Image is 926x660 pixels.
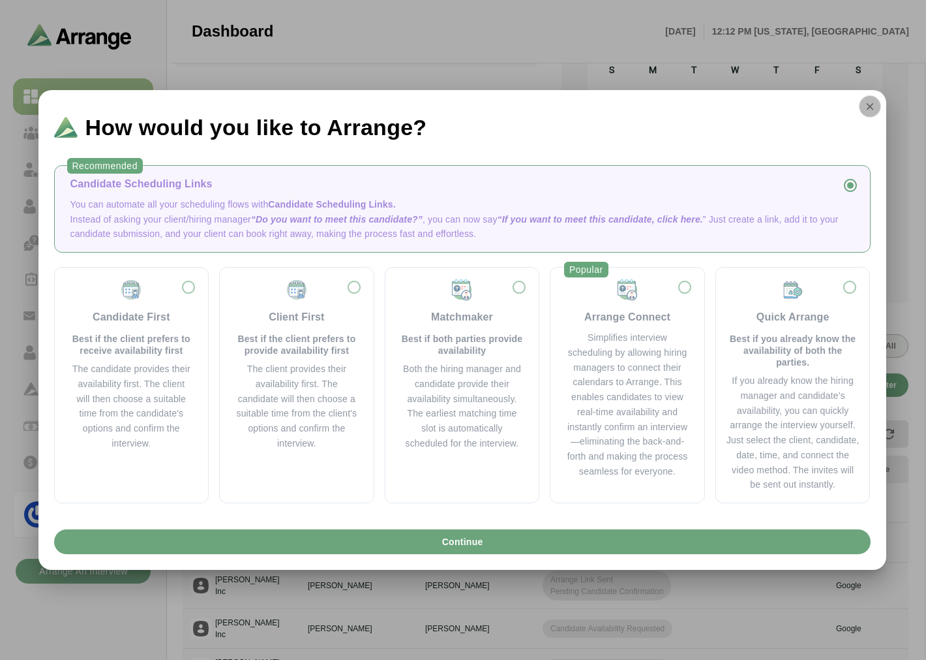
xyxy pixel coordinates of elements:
span: Continue [441,529,483,554]
img: Candidate First [119,278,143,302]
img: Quick Arrange [781,278,805,302]
div: Quick Arrange [756,309,829,325]
div: Simplifies interview scheduling by allowing hiring managers to connect their calendars to Arrange... [566,330,689,479]
span: “If you want to meet this candidate, click here. [498,214,703,225]
p: Best if the client prefers to provide availability first [235,333,358,356]
p: Best if both parties provide availability [401,333,524,356]
img: Matchmaker [616,278,639,302]
img: Matchmaker [450,278,473,302]
p: Best if the client prefers to receive availability first [70,333,193,356]
p: Best if you already know the availability of both the parties. [726,333,859,368]
div: The client provides their availability first. The candidate will then choose a suitable time from... [235,362,358,451]
span: Candidate Scheduling Links. [268,199,395,210]
button: Continue [54,529,871,554]
div: If you already know the hiring manager and candidate’s availability, you can quickly arrange the ... [726,373,859,492]
div: Matchmaker [431,309,493,325]
div: Arrange Connect [584,309,670,325]
span: How would you like to Arrange? [85,116,427,138]
div: Candidate Scheduling Links [70,176,854,192]
p: Instead of asking your client/hiring manager , you can now say ” Just create a link, add it to yo... [70,212,854,242]
span: “Do you want to meet this candidate?” [251,214,423,225]
img: Client First [285,278,308,302]
div: Client First [269,309,324,325]
img: Logo [54,117,78,138]
div: Both the hiring manager and candidate provide their availability simultaneously. The earliest mat... [401,362,524,451]
div: Recommended [67,158,143,174]
div: The candidate provides their availability first. The client will then choose a suitable time from... [70,362,193,451]
p: You can automate all your scheduling flows with [70,197,854,212]
div: Popular [564,262,608,277]
div: Candidate First [93,309,170,325]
